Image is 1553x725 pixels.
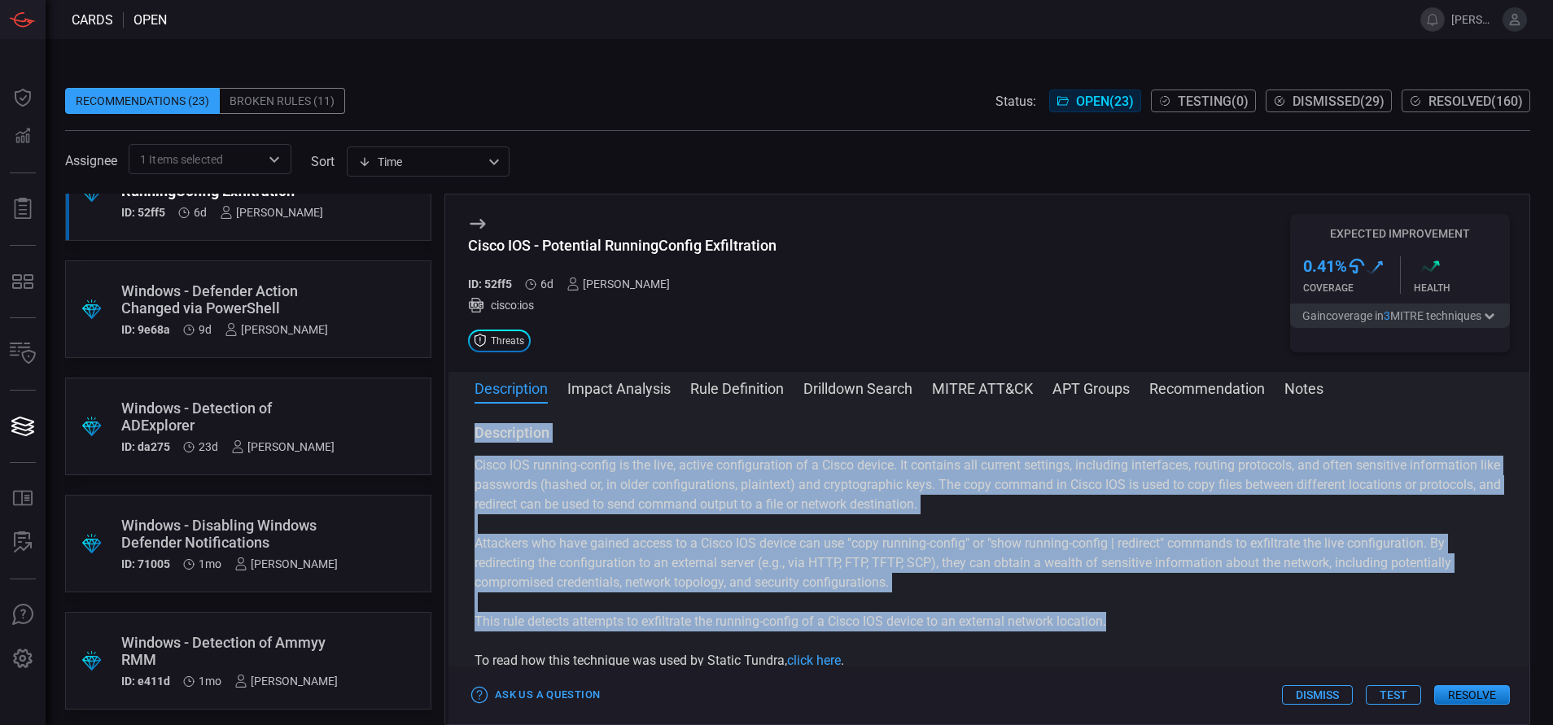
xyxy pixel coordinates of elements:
div: [PERSON_NAME] [234,675,338,688]
button: MITRE - Detection Posture [3,262,42,301]
div: Coverage [1303,282,1400,294]
button: Description [475,378,548,397]
p: To read how this technique was used by Static Tundra, . [475,651,1503,670]
div: Health [1414,282,1511,294]
button: Open [263,148,286,171]
button: Test [1366,685,1421,705]
button: MITRE ATT&CK [932,378,1033,397]
span: open [133,12,167,28]
div: [PERSON_NAME] [231,440,335,453]
button: Rule Catalog [3,479,42,518]
button: Gaincoverage in3MITRE techniques [1290,304,1510,328]
span: Threats [491,336,524,346]
label: sort [311,154,335,169]
button: Resolved(160) [1402,90,1530,112]
button: Notes [1284,378,1323,397]
span: Testing ( 0 ) [1178,94,1249,109]
button: Cards [3,407,42,446]
span: Assignee [65,153,117,168]
button: Ask Us A Question [3,596,42,635]
div: Windows - Detection of ADExplorer [121,400,335,434]
button: Dismiss [1282,685,1353,705]
span: Aug 27, 2025 5:09 PM [194,206,207,219]
span: Dismissed ( 29 ) [1293,94,1385,109]
span: 1 Items selected [140,151,223,168]
p: Attackers who have gained access to a Cisco IOS device can use "copy running-config" or "show run... [475,534,1503,592]
button: Detections [3,117,42,156]
button: Resolve [1434,685,1510,705]
h5: ID: 9e68a [121,323,170,336]
span: Cards [72,12,113,28]
span: Aug 24, 2025 8:50 AM [199,323,212,336]
span: [PERSON_NAME].[PERSON_NAME] [1451,13,1496,26]
h5: ID: e411d [121,675,170,688]
button: Open(23) [1049,90,1141,112]
span: Aug 03, 2025 11:41 AM [199,557,221,570]
button: Inventory [3,334,42,373]
div: Windows - Disabling Windows Defender Notifications [121,517,338,551]
p: This rule detects attempts to exfiltrate the running-config of a Cisco IOS device to an external ... [475,612,1503,631]
div: [PERSON_NAME] [220,206,323,219]
div: Windows - Detection of Ammyy RMM [121,634,338,668]
p: Cisco IOS running-config is the live, active configuration of a Cisco device. It contains all cur... [475,456,1503,514]
div: [PERSON_NAME] [234,557,338,570]
button: Rule Definition [690,378,784,397]
a: click here [787,653,841,668]
button: Impact Analysis [567,378,671,397]
button: Testing(0) [1151,90,1256,112]
button: Ask Us a Question [468,683,604,708]
div: [PERSON_NAME] [567,277,670,290]
button: APT Groups [1052,378,1130,397]
button: Drilldown Search [803,378,912,397]
h3: 0.41 % [1303,256,1347,276]
div: Recommendations (23) [65,88,220,114]
h5: ID: 52ff5 [121,206,165,219]
span: 3 [1384,309,1390,322]
span: Resolved ( 160 ) [1428,94,1523,109]
div: Broken Rules (11) [220,88,345,114]
h5: Expected Improvement [1290,227,1510,240]
span: Jul 27, 2025 10:12 AM [199,675,221,688]
button: Recommendation [1149,378,1265,397]
button: Preferences [3,640,42,679]
button: Dashboard [3,78,42,117]
span: Aug 10, 2025 9:09 AM [199,440,218,453]
div: cisco:ios [468,297,776,313]
h5: ID: da275 [121,440,170,453]
button: Reports [3,190,42,229]
h5: ID: 71005 [121,557,170,570]
span: Status: [995,94,1036,109]
span: Aug 27, 2025 5:09 PM [540,277,553,290]
button: Dismissed(29) [1266,90,1392,112]
span: Open ( 23 ) [1076,94,1134,109]
div: Time [358,154,483,170]
button: ALERT ANALYSIS [3,523,42,562]
h5: ID: 52ff5 [468,277,512,290]
div: Cisco IOS - Potential RunningConfig Exfiltration [468,237,776,254]
div: [PERSON_NAME] [225,323,328,336]
div: Windows - Defender Action Changed via PowerShell [121,282,328,317]
h3: Description [475,423,1503,443]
